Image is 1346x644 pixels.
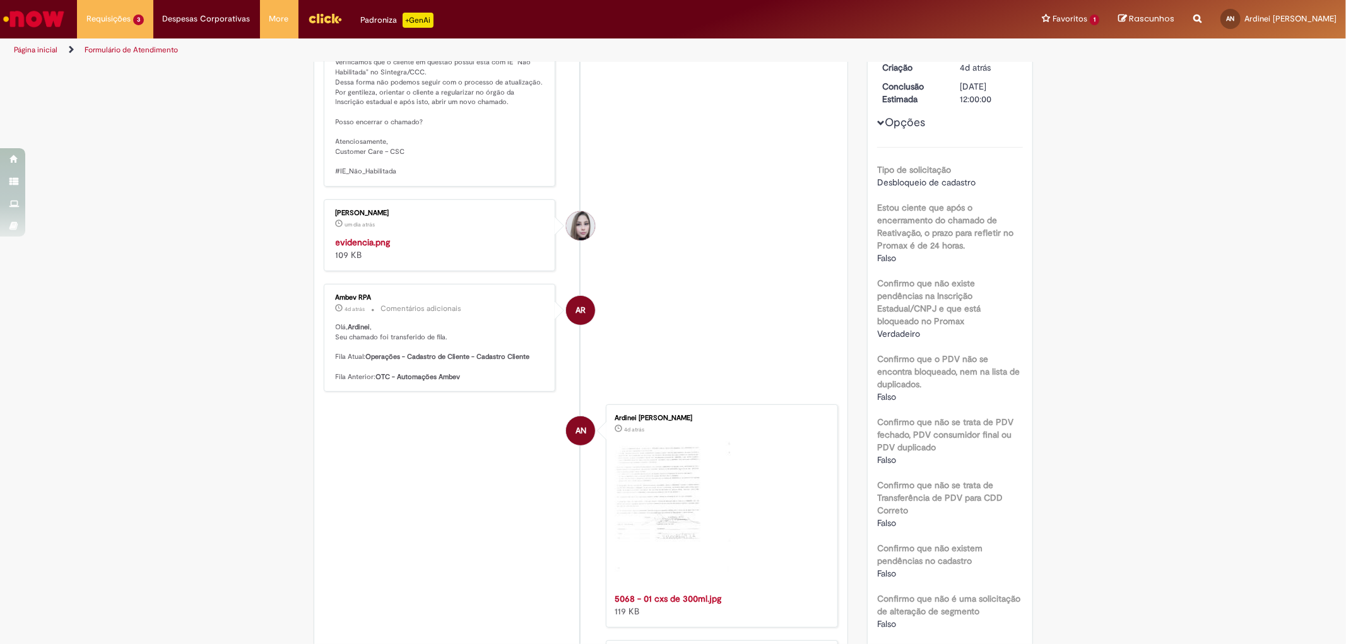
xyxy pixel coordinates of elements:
[1129,13,1174,25] span: Rascunhos
[308,9,342,28] img: click_logo_yellow_360x200.png
[336,237,391,248] a: evidencia.png
[85,45,178,55] a: Formulário de Atendimento
[345,221,375,228] time: 29/09/2025 09:45:41
[877,164,951,175] b: Tipo de solicitação
[366,352,530,361] b: Operações - Cadastro de Cliente - Cadastro Cliente
[877,479,1003,516] b: Confirmo que não se trata de Transferência de PDV para CDD Correto
[624,426,644,433] time: 26/09/2025 20:08:13
[615,593,721,604] a: 5068 - 01 cxs de 300ml.jpg
[615,414,825,422] div: Ardinei [PERSON_NAME]
[960,62,991,73] time: 26/09/2025 20:08:18
[403,13,434,28] p: +GenAi
[877,202,1013,251] b: Estou ciente que após o encerramento do chamado de Reativação, o prazo para refletir no Promax é ...
[877,328,920,339] span: Verdadeiro
[1227,15,1235,23] span: AN
[877,177,976,188] span: Desbloqueio de cadastro
[960,80,1018,105] div: [DATE] 12:00:00
[14,45,57,55] a: Página inicial
[877,542,983,566] b: Confirmo que não existem pendências no cadastro
[877,568,896,579] span: Falso
[1118,13,1174,25] a: Rascunhos
[336,294,546,302] div: Ambev RPA
[336,236,546,261] div: 109 KB
[877,593,1020,617] b: Confirmo que não é uma solicitação de alteração de segmento
[1053,13,1087,25] span: Favoritos
[566,296,595,325] div: Ambev RPA
[873,61,950,74] dt: Criação
[269,13,289,25] span: More
[9,38,888,62] ul: Trilhas de página
[163,13,251,25] span: Despesas Corporativas
[877,618,896,629] span: Falso
[877,517,896,529] span: Falso
[960,61,1018,74] div: 26/09/2025 20:08:18
[86,13,131,25] span: Requisições
[336,209,546,217] div: [PERSON_NAME]
[877,252,896,264] span: Falso
[345,305,365,313] span: 4d atrás
[877,391,896,402] span: Falso
[877,454,896,465] span: Falso
[336,322,546,382] p: Olá, , Seu chamado foi transferido de fila. Fila Atual: Fila Anterior:
[348,322,370,332] b: Ardinei
[1090,15,1099,25] span: 1
[873,80,950,105] dt: Conclusão Estimada
[576,295,586,325] span: AR
[133,15,144,25] span: 3
[877,416,1013,453] b: Confirmo que não se trata de PDV fechado, PDV consumidor final ou PDV duplicado
[376,372,461,382] b: OTC - Automações Ambev
[345,221,375,228] span: um dia atrás
[336,38,546,177] p: Olá, Ardinei ! Tudo bem? Verificamos que o cliente em questão possui está com IE "Não Habilitada"...
[624,426,644,433] span: 4d atrás
[566,211,595,240] div: Daniele Aparecida Queiroz
[381,303,462,314] small: Comentários adicionais
[960,62,991,73] span: 4d atrás
[877,353,1020,390] b: Confirmo que o PDV não se encontra bloqueado, nem na lista de duplicados.
[345,305,365,313] time: 26/09/2025 21:08:41
[576,416,586,446] span: AN
[361,13,434,28] div: Padroniza
[615,592,825,618] div: 119 KB
[566,416,595,445] div: Ardinei Antonio Nogueira
[1,6,66,32] img: ServiceNow
[877,278,981,327] b: Confirmo que não existe pendências na Inscrição Estadual/CNPJ e que está bloqueado no Promax
[1244,13,1337,24] span: Ardinei [PERSON_NAME]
